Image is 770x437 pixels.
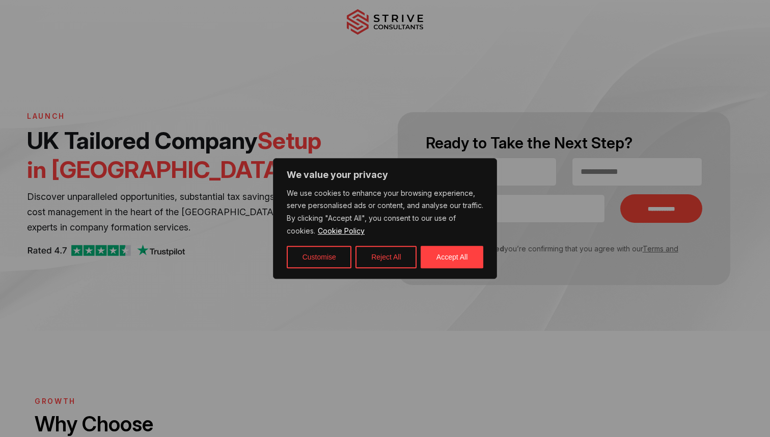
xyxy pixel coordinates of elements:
button: Customise [287,246,351,268]
button: Accept All [421,246,483,268]
div: We value your privacy [273,158,497,279]
a: Cookie Policy [317,226,365,236]
button: Reject All [355,246,417,268]
p: We value your privacy [287,169,483,181]
p: We use cookies to enhance your browsing experience, serve personalised ads or content, and analys... [287,187,483,238]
